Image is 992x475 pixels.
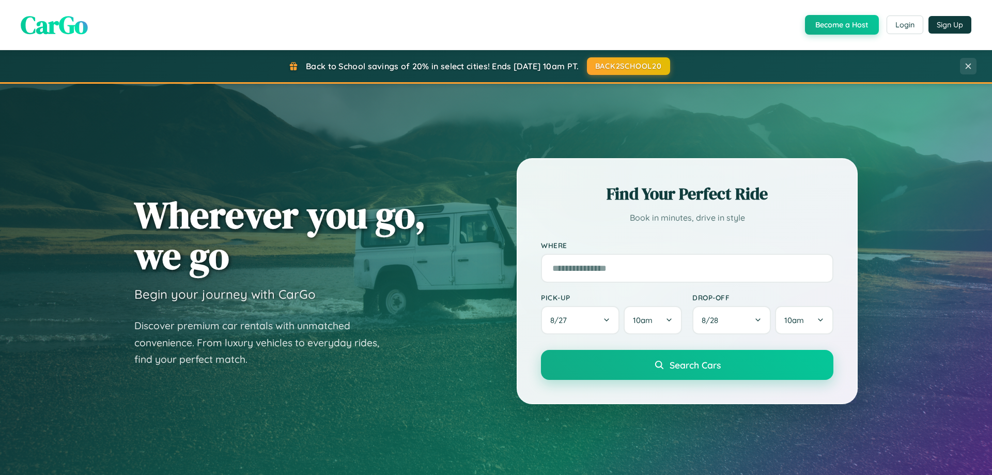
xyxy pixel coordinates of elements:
span: 10am [784,315,804,325]
button: Login [887,16,923,34]
button: 10am [624,306,682,334]
h1: Wherever you go, we go [134,194,426,276]
button: 10am [775,306,833,334]
button: BACK2SCHOOL20 [587,57,670,75]
span: CarGo [21,8,88,42]
button: 8/27 [541,306,619,334]
span: Search Cars [670,359,721,371]
button: Become a Host [805,15,879,35]
h3: Begin your journey with CarGo [134,286,316,302]
label: Pick-up [541,293,682,302]
button: Search Cars [541,350,833,380]
button: Sign Up [928,16,971,34]
p: Discover premium car rentals with unmatched convenience. From luxury vehicles to everyday rides, ... [134,317,393,368]
span: 10am [633,315,653,325]
button: 8/28 [692,306,771,334]
h2: Find Your Perfect Ride [541,182,833,205]
label: Drop-off [692,293,833,302]
span: 8 / 28 [702,315,723,325]
p: Book in minutes, drive in style [541,210,833,225]
span: 8 / 27 [550,315,572,325]
label: Where [541,241,833,250]
span: Back to School savings of 20% in select cities! Ends [DATE] 10am PT. [306,61,579,71]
